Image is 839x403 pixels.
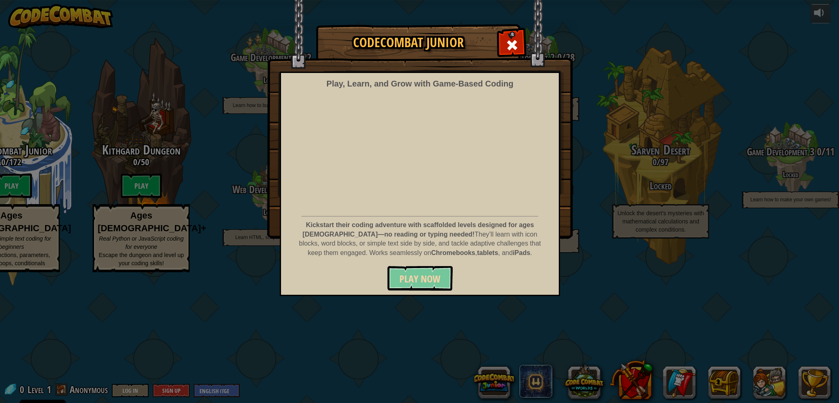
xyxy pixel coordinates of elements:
div: Play, Learn, and Grow with Game‑Based Coding [327,78,513,90]
strong: tablets [477,249,498,256]
strong: Kickstart their coding adventure with scaffolded levels designed for ages [DEMOGRAPHIC_DATA]—no r... [303,221,534,238]
p: They’ll learn with icon blocks, word blocks, or simple text side by side, and tackle adaptive cha... [299,221,541,258]
button: Play Now [387,266,453,291]
strong: Chromebooks [431,249,475,256]
span: Play Now [399,272,440,285]
strong: iPads [513,249,531,256]
h1: CodeCombat Junior [324,35,492,50]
